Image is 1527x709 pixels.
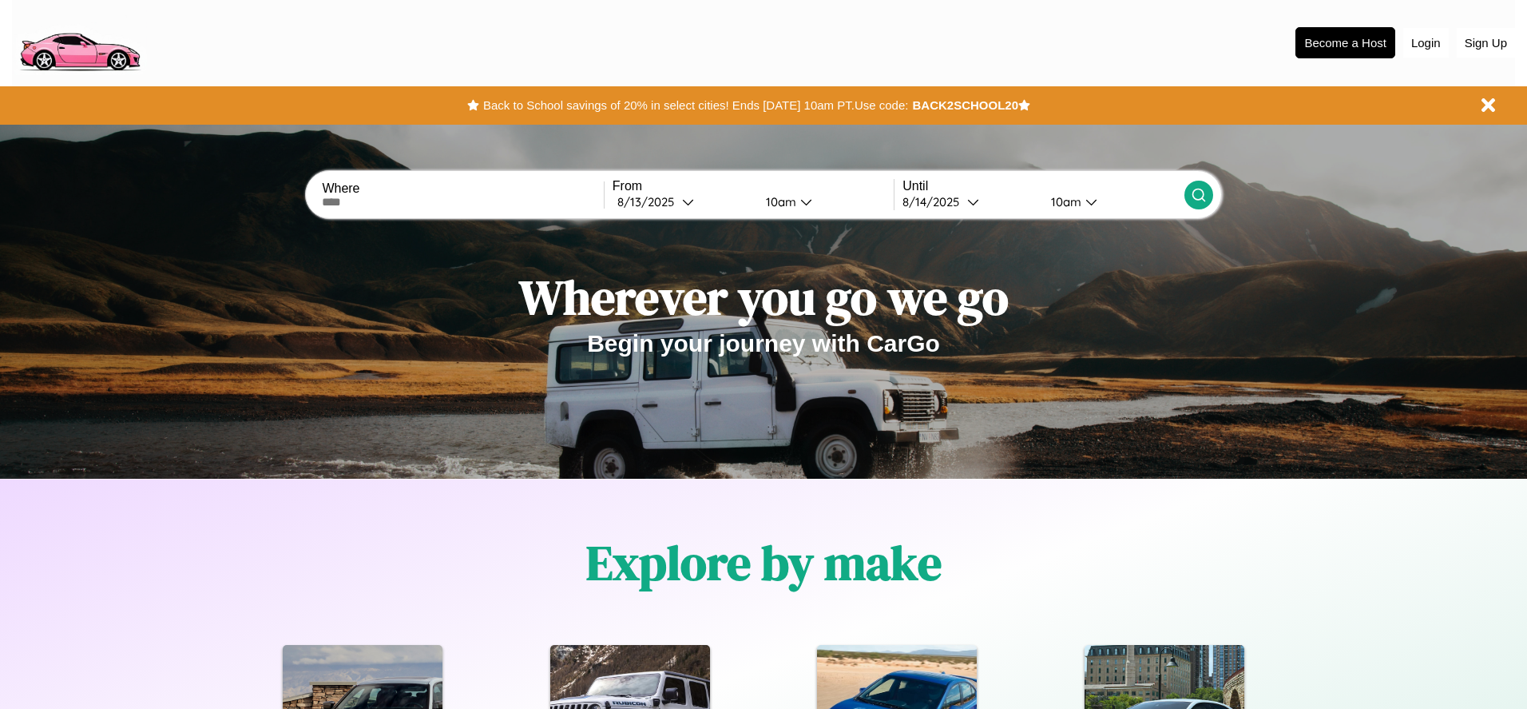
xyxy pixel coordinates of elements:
button: Login [1403,28,1449,58]
label: From [613,179,894,193]
div: 8 / 13 / 2025 [617,194,682,209]
button: 10am [1038,193,1184,210]
button: Back to School savings of 20% in select cities! Ends [DATE] 10am PT.Use code: [479,94,912,117]
button: Sign Up [1457,28,1515,58]
div: 10am [758,194,800,209]
button: 8/13/2025 [613,193,753,210]
button: Become a Host [1295,27,1395,58]
img: logo [12,8,147,75]
label: Where [322,181,603,196]
div: 10am [1043,194,1085,209]
b: BACK2SCHOOL20 [912,98,1018,112]
label: Until [902,179,1184,193]
h1: Explore by make [586,530,942,595]
div: 8 / 14 / 2025 [902,194,967,209]
button: 10am [753,193,894,210]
